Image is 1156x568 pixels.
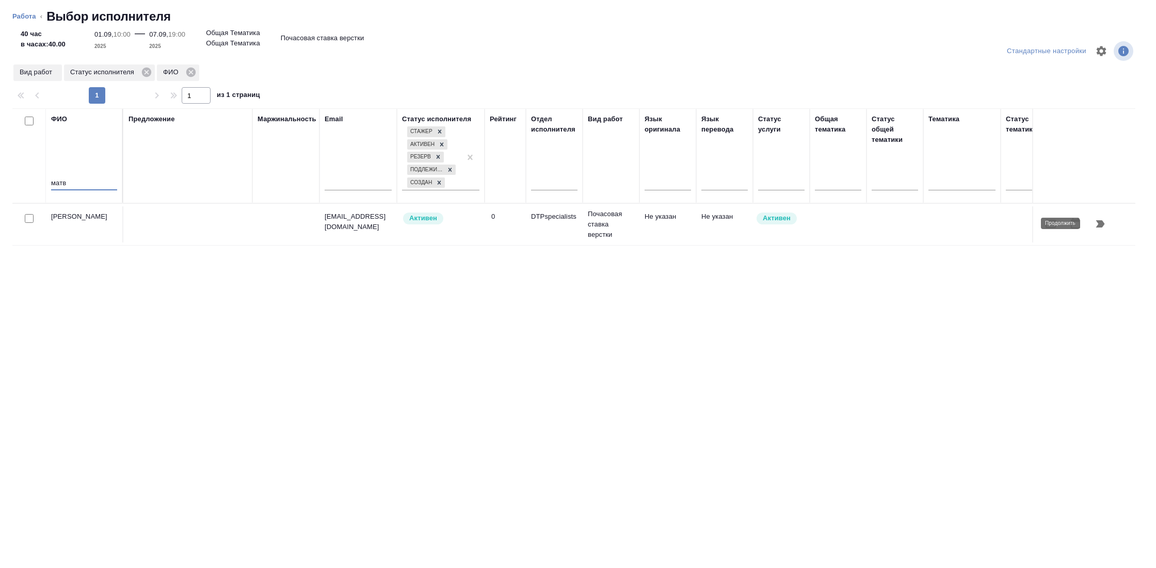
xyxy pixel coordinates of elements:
[531,114,577,135] div: Отдел исполнителя
[20,67,56,77] p: Вид работ
[94,30,114,38] p: 01.09,
[491,212,521,222] div: 0
[639,206,696,242] td: Не указан
[763,213,791,223] p: Активен
[815,114,861,135] div: Общая тематика
[135,25,145,52] div: —
[281,33,364,43] p: Почасовая ставка верстки
[1114,41,1135,61] span: Посмотреть информацию
[409,213,437,223] p: Активен
[1006,114,1052,135] div: Статус тематики
[325,114,343,124] div: Email
[406,125,446,138] div: Стажер, Активен, Резерв, Подлежит внедрению, Создан
[696,206,753,242] td: Не указан
[407,139,436,150] div: Активен
[402,114,471,124] div: Статус исполнителя
[645,114,691,135] div: Язык оригинала
[206,28,260,38] p: Общая Тематика
[21,29,66,39] p: 40 час
[407,152,432,163] div: Резерв
[64,64,155,81] div: Статус исполнителя
[258,114,316,124] div: Маржинальность
[1089,39,1114,63] span: Настроить таблицу
[163,67,182,77] p: ФИО
[928,114,959,124] div: Тематика
[325,212,392,232] p: [EMAIL_ADDRESS][DOMAIN_NAME]
[12,12,36,20] a: Работа
[70,67,138,77] p: Статус исполнителя
[406,151,445,164] div: Стажер, Активен, Резерв, Подлежит внедрению, Создан
[758,114,805,135] div: Статус услуги
[588,209,634,240] p: Почасовая ставка верстки
[149,30,168,38] p: 07.09,
[588,114,623,124] div: Вид работ
[217,89,260,104] span: из 1 страниц
[406,176,446,189] div: Стажер, Активен, Резерв, Подлежит внедрению, Создан
[490,114,517,124] div: Рейтинг
[168,30,185,38] p: 19:00
[872,114,918,145] div: Статус общей тематики
[407,126,434,137] div: Стажер
[46,206,123,242] td: [PERSON_NAME]
[1004,43,1089,59] div: split button
[114,30,131,38] p: 10:00
[407,177,434,188] div: Создан
[40,11,42,22] li: ‹
[129,114,175,124] div: Предложение
[46,8,171,25] h2: Выбор исполнителя
[701,114,748,135] div: Язык перевода
[157,64,199,81] div: ФИО
[12,8,1144,25] nav: breadcrumb
[25,214,34,223] input: Выбери исполнителей, чтобы отправить приглашение на работу
[406,138,448,151] div: Стажер, Активен, Резерв, Подлежит внедрению, Создан
[406,164,457,176] div: Стажер, Активен, Резерв, Подлежит внедрению, Создан
[402,212,479,225] div: Рядовой исполнитель: назначай с учетом рейтинга
[51,114,67,124] div: ФИО
[407,165,444,175] div: Подлежит внедрению
[526,206,583,242] td: DTPspecialists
